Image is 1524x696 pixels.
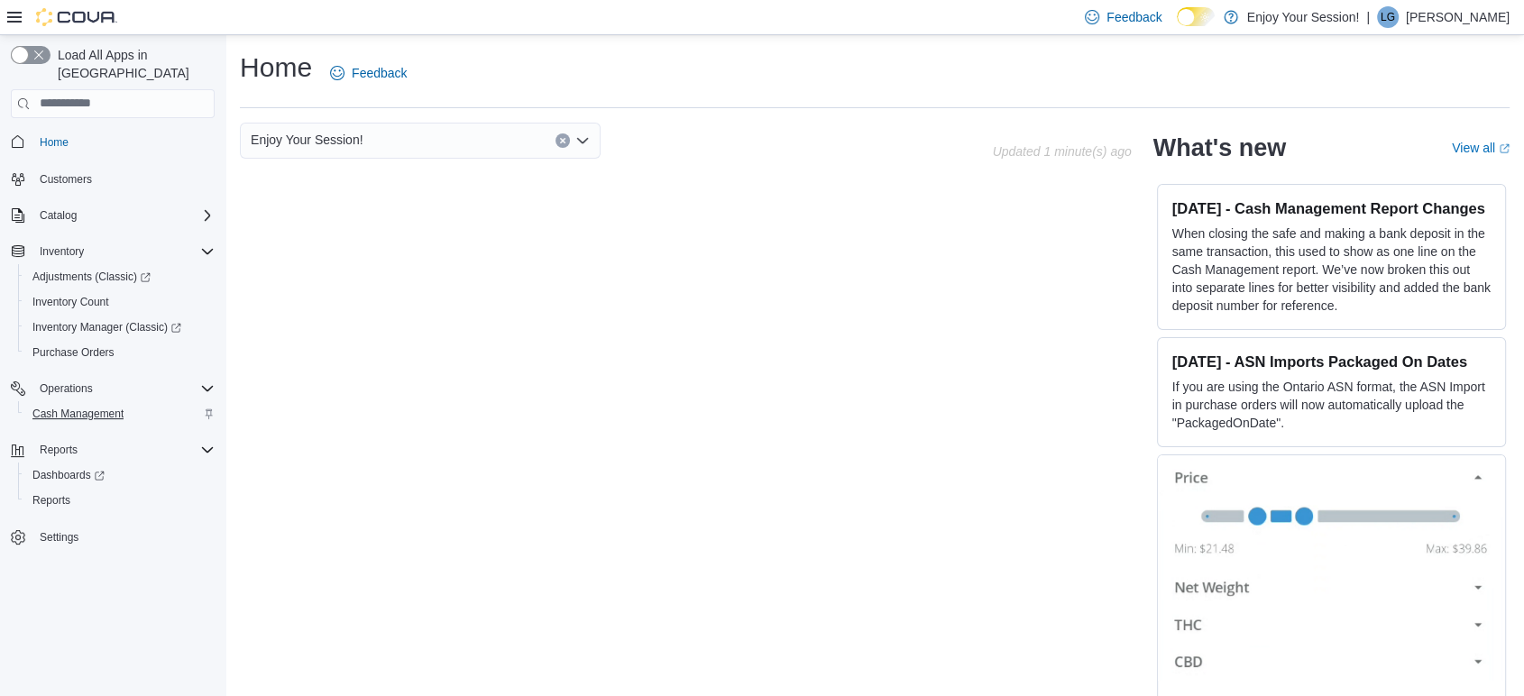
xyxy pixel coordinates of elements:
h3: [DATE] - ASN Imports Packaged On Dates [1172,353,1491,371]
span: Catalog [32,205,215,226]
button: Cash Management [18,401,222,426]
a: Dashboards [25,464,112,486]
p: | [1366,6,1370,28]
p: If you are using the Ontario ASN format, the ASN Import in purchase orders will now automatically... [1172,378,1491,432]
span: Inventory Count [25,291,215,313]
span: Reports [32,439,215,461]
a: Feedback [323,55,414,91]
a: Cash Management [25,403,131,425]
button: Operations [4,376,222,401]
h1: Home [240,50,312,86]
button: Reports [18,488,222,513]
a: Customers [32,169,99,190]
button: Clear input [555,133,570,148]
span: Load All Apps in [GEOGRAPHIC_DATA] [50,46,215,82]
span: Purchase Orders [32,345,115,360]
span: Cash Management [25,403,215,425]
span: Settings [32,526,215,548]
span: Home [32,131,215,153]
a: Purchase Orders [25,342,122,363]
span: Inventory Count [32,295,109,309]
span: Feedback [1106,8,1161,26]
span: Purchase Orders [25,342,215,363]
input: Dark Mode [1177,7,1215,26]
span: Reports [25,490,215,511]
p: Updated 1 minute(s) ago [992,144,1131,159]
p: [PERSON_NAME] [1406,6,1510,28]
nav: Complex example [11,122,215,598]
a: Dashboards [18,462,222,488]
button: Inventory [32,241,91,262]
button: Open list of options [575,133,590,148]
span: LG [1381,6,1395,28]
a: Settings [32,527,86,548]
button: Catalog [4,203,222,228]
span: Adjustments (Classic) [32,270,151,284]
a: Adjustments (Classic) [25,266,158,288]
button: Catalog [32,205,84,226]
span: Settings [40,530,78,545]
span: Adjustments (Classic) [25,266,215,288]
svg: External link [1499,143,1510,154]
span: Inventory [40,244,84,259]
a: Adjustments (Classic) [18,264,222,289]
a: Home [32,132,76,153]
span: Customers [40,172,92,187]
button: Reports [32,439,85,461]
span: Home [40,135,69,150]
span: Feedback [352,64,407,82]
span: Operations [40,381,93,396]
span: Reports [40,443,78,457]
span: Customers [32,168,215,190]
a: Inventory Manager (Classic) [25,316,188,338]
a: Inventory Manager (Classic) [18,315,222,340]
button: Settings [4,524,222,550]
button: Inventory Count [18,289,222,315]
span: Operations [32,378,215,399]
button: Operations [32,378,100,399]
p: When closing the safe and making a bank deposit in the same transaction, this used to show as one... [1172,224,1491,315]
span: Catalog [40,208,77,223]
button: Home [4,129,222,155]
span: Dashboards [32,468,105,482]
h3: [DATE] - Cash Management Report Changes [1172,199,1491,217]
span: Cash Management [32,407,124,421]
a: Reports [25,490,78,511]
a: View allExternal link [1452,141,1510,155]
button: Reports [4,437,222,462]
span: Reports [32,493,70,508]
span: Enjoy Your Session! [251,129,363,151]
span: Dashboards [25,464,215,486]
div: Liam George [1377,6,1399,28]
h2: What's new [1153,133,1286,162]
span: Inventory [32,241,215,262]
p: Enjoy Your Session! [1247,6,1360,28]
button: Inventory [4,239,222,264]
button: Purchase Orders [18,340,222,365]
button: Customers [4,166,222,192]
a: Inventory Count [25,291,116,313]
img: Cova [36,8,117,26]
span: Dark Mode [1177,26,1178,27]
span: Inventory Manager (Classic) [25,316,215,338]
span: Inventory Manager (Classic) [32,320,181,334]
